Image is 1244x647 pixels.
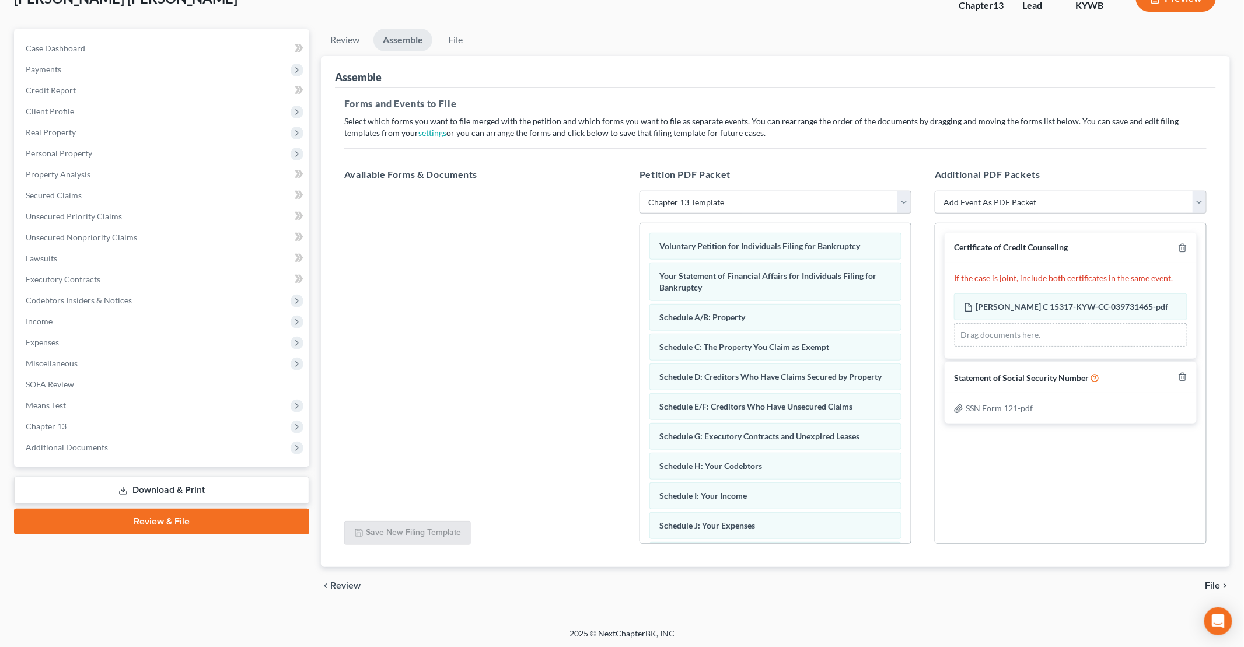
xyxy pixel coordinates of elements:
span: Schedule J: Your Expenses [659,520,755,530]
a: Review [321,29,369,51]
a: Credit Report [16,80,309,101]
span: Miscellaneous [26,358,78,368]
a: settings [418,128,446,138]
a: Lawsuits [16,248,309,269]
span: File [1205,581,1221,590]
p: Select which forms you want to file merged with the petition and which forms you want to file as ... [344,116,1207,139]
span: Unsecured Nonpriority Claims [26,232,137,242]
div: Drag documents here. [954,323,1187,347]
span: Chapter 13 [26,421,67,431]
span: SOFA Review [26,379,74,389]
button: Save New Filing Template [344,521,471,545]
p: If the case is joint, include both certificates in the same event. [954,272,1187,284]
span: Schedule C: The Property You Claim as Exempt [659,342,829,352]
span: SSN Form 121-pdf [966,403,1033,413]
span: Review [330,581,361,590]
span: Lawsuits [26,253,57,263]
i: chevron_left [321,581,330,590]
span: Schedule H: Your Codebtors [659,461,762,471]
span: Schedule I: Your Income [659,491,747,501]
a: SOFA Review [16,374,309,395]
i: chevron_right [1221,581,1230,590]
button: chevron_left Review [321,581,372,590]
a: Assemble [373,29,432,51]
span: Schedule G: Executory Contracts and Unexpired Leases [659,431,859,441]
h5: Additional PDF Packets [935,167,1207,181]
span: [PERSON_NAME] C 15317-KYW-CC-039731465-pdf [976,302,1169,312]
span: Secured Claims [26,190,82,200]
a: Review & File [14,509,309,534]
a: Case Dashboard [16,38,309,59]
a: Executory Contracts [16,269,309,290]
span: Petition PDF Packet [640,169,731,180]
span: Case Dashboard [26,43,85,53]
span: Schedule A/B: Property [659,312,745,322]
a: Unsecured Nonpriority Claims [16,227,309,248]
span: Statement of Social Security Number [954,373,1089,383]
span: Property Analysis [26,169,90,179]
span: Real Property [26,127,76,137]
span: Unsecured Priority Claims [26,211,122,221]
h5: Available Forms & Documents [344,167,616,181]
span: Executory Contracts [26,274,100,284]
span: Income [26,316,53,326]
span: Payments [26,64,61,74]
span: Voluntary Petition for Individuals Filing for Bankruptcy [659,241,860,251]
span: Your Statement of Financial Affairs for Individuals Filing for Bankruptcy [659,271,876,292]
span: Credit Report [26,85,76,95]
span: Client Profile [26,106,74,116]
span: Means Test [26,400,66,410]
a: Secured Claims [16,185,309,206]
span: Schedule D: Creditors Who Have Claims Secured by Property [659,372,882,382]
a: Download & Print [14,477,309,504]
a: Property Analysis [16,164,309,185]
span: Schedule E/F: Creditors Who Have Unsecured Claims [659,401,852,411]
span: Codebtors Insiders & Notices [26,295,132,305]
a: File [437,29,474,51]
div: Open Intercom Messenger [1204,607,1232,635]
div: Assemble [335,70,382,84]
span: Certificate of Credit Counseling [954,242,1068,252]
span: Additional Documents [26,442,108,452]
h5: Forms and Events to File [344,97,1207,111]
a: Unsecured Priority Claims [16,206,309,227]
span: Personal Property [26,148,92,158]
span: Expenses [26,337,59,347]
